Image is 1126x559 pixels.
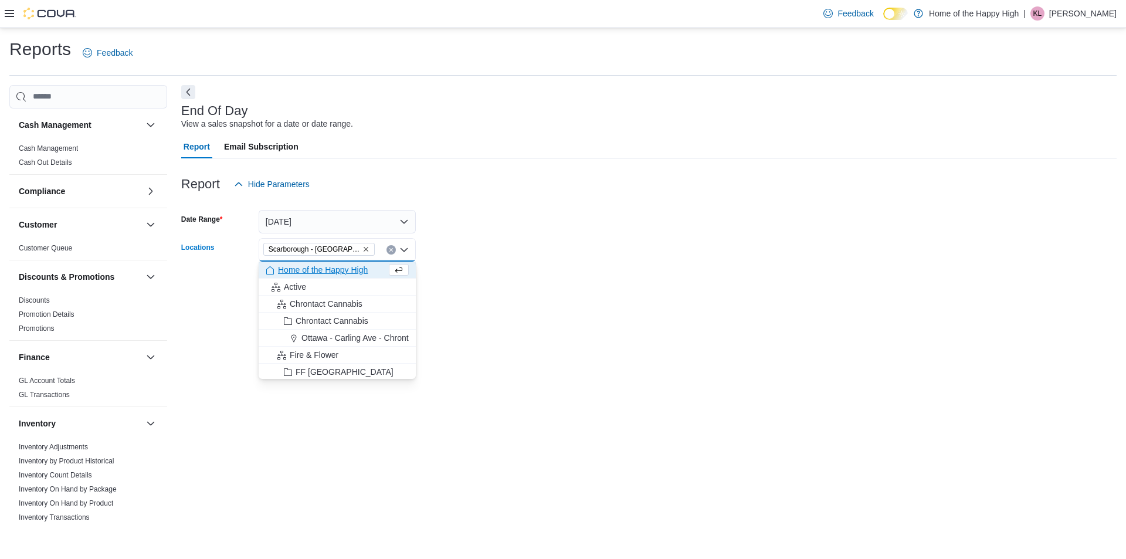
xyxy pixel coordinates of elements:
span: Feedback [97,47,133,59]
a: Discounts [19,296,50,304]
img: Cova [23,8,76,19]
span: Chrontact Cannabis [290,298,362,310]
a: Cash Out Details [19,158,72,167]
button: Compliance [19,185,141,197]
button: Close list of options [399,245,409,255]
a: GL Transactions [19,391,70,399]
a: Package Details [19,527,70,536]
span: Report [184,135,210,158]
h3: Inventory [19,418,56,429]
div: View a sales snapshot for a date or date range. [181,118,353,130]
h3: Customer [19,219,57,231]
h3: Discounts & Promotions [19,271,114,283]
span: Inventory Adjustments [19,442,88,452]
button: Chrontact Cannabis [259,296,416,313]
span: GL Transactions [19,390,70,399]
span: Active [284,281,306,293]
button: [DATE] [259,210,416,233]
button: Inventory [144,416,158,431]
button: Compliance [144,184,158,198]
button: Fire & Flower [259,347,416,364]
div: Kiera Laughton [1030,6,1044,21]
h3: Finance [19,351,50,363]
a: Inventory Count Details [19,471,92,479]
span: Home of the Happy High [278,264,368,276]
div: Discounts & Promotions [9,293,167,340]
a: Promotion Details [19,310,74,319]
button: Customer [19,219,141,231]
a: Inventory On Hand by Product [19,499,113,507]
span: KL [1033,6,1042,21]
button: Next [181,85,195,99]
span: Package Details [19,527,70,536]
a: Feedback [819,2,878,25]
p: | [1023,6,1026,21]
button: Finance [144,350,158,364]
button: Discounts & Promotions [144,270,158,284]
h3: End Of Day [181,104,248,118]
button: Cash Management [19,119,141,131]
button: Cash Management [144,118,158,132]
a: Inventory by Product Historical [19,457,114,465]
div: Finance [9,374,167,406]
span: Email Subscription [224,135,299,158]
button: Finance [19,351,141,363]
button: Customer [144,218,158,232]
span: Inventory Transactions [19,513,90,522]
a: Promotions [19,324,55,333]
span: Scarborough - [GEOGRAPHIC_DATA] - Fire & Flower [269,243,360,255]
div: Cash Management [9,141,167,174]
a: Inventory Adjustments [19,443,88,451]
span: Promotion Details [19,310,74,319]
button: Discounts & Promotions [19,271,141,283]
input: Dark Mode [883,8,908,20]
h3: Compliance [19,185,65,197]
button: Chrontact Cannabis [259,313,416,330]
span: Cash Management [19,144,78,153]
label: Date Range [181,215,223,224]
button: Remove Scarborough - Morningside Crossing - Fire & Flower from selection in this group [362,246,369,253]
a: Inventory On Hand by Package [19,485,117,493]
span: Ottawa - Carling Ave - Chrontact Cannabis [301,332,456,344]
a: Customer Queue [19,244,72,252]
button: Clear input [386,245,396,255]
button: Ottawa - Carling Ave - Chrontact Cannabis [259,330,416,347]
span: Chrontact Cannabis [296,315,368,327]
button: FF [GEOGRAPHIC_DATA] [259,364,416,381]
button: Hide Parameters [229,172,314,196]
label: Locations [181,243,215,252]
a: GL Account Totals [19,377,75,385]
span: Inventory On Hand by Package [19,485,117,494]
a: Inventory Transactions [19,513,90,521]
span: Hide Parameters [248,178,310,190]
a: Cash Management [19,144,78,153]
span: Inventory Count Details [19,470,92,480]
span: GL Account Totals [19,376,75,385]
h3: Report [181,177,220,191]
span: Discounts [19,296,50,305]
span: Fire & Flower [290,349,338,361]
button: Home of the Happy High [259,262,416,279]
button: Active [259,279,416,296]
span: Inventory by Product Historical [19,456,114,466]
span: Dark Mode [883,20,884,21]
h1: Reports [9,38,71,61]
span: Inventory On Hand by Product [19,499,113,508]
div: Customer [9,241,167,260]
span: Customer Queue [19,243,72,253]
a: Feedback [78,41,137,65]
p: Home of the Happy High [929,6,1019,21]
span: FF [GEOGRAPHIC_DATA] [296,366,394,378]
span: Feedback [837,8,873,19]
span: Scarborough - Morningside Crossing - Fire & Flower [263,243,375,256]
p: [PERSON_NAME] [1049,6,1117,21]
h3: Cash Management [19,119,91,131]
button: Inventory [19,418,141,429]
